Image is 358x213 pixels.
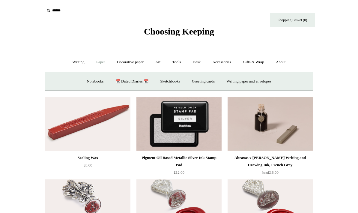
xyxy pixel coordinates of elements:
a: Gifts & Wrap [237,54,270,70]
a: Tools [167,54,186,70]
span: £12.00 [174,170,184,175]
a: Writing paper and envelopes [221,73,277,89]
a: Desk [187,54,206,70]
img: Abraxas x Steve Harrison Writing and Drawing Ink, French Grey [228,97,313,151]
div: Pigment Oil Based Metallic Silver Ink Stamp Pad [138,154,220,169]
a: Choosing Keeping [144,31,214,35]
a: Abraxas x [PERSON_NAME] Writing and Drawing Ink, French Grey from£18.00 [228,154,313,179]
img: Sealing Wax [45,97,130,151]
a: Greeting cards [186,73,220,89]
a: Decorative paper [112,54,149,70]
a: Shopping Basket (0) [270,13,315,27]
img: Pigment Oil Based Metallic Silver Ink Stamp Pad [136,97,222,151]
div: Sealing Wax [47,154,129,161]
a: Sketchbooks [155,73,185,89]
a: Sealing Wax £8.00 [45,154,130,179]
span: £18.00 [262,170,279,175]
a: Art [150,54,166,70]
a: Accessories [207,54,237,70]
span: £8.00 [83,163,92,167]
a: Sealing Wax Sealing Wax [45,97,130,151]
a: Pigment Oil Based Metallic Silver Ink Stamp Pad Pigment Oil Based Metallic Silver Ink Stamp Pad [136,97,222,151]
a: 📆 Dated Diaries 📆 [110,73,154,89]
a: Writing [67,54,90,70]
a: Abraxas x Steve Harrison Writing and Drawing Ink, French Grey Abraxas x Steve Harrison Writing an... [228,97,313,151]
a: Pigment Oil Based Metallic Silver Ink Stamp Pad £12.00 [136,154,222,179]
a: Paper [91,54,111,70]
a: Notebooks [81,73,109,89]
span: Choosing Keeping [144,26,214,36]
span: from [262,171,268,174]
a: About [270,54,291,70]
div: Abraxas x [PERSON_NAME] Writing and Drawing Ink, French Grey [229,154,311,169]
